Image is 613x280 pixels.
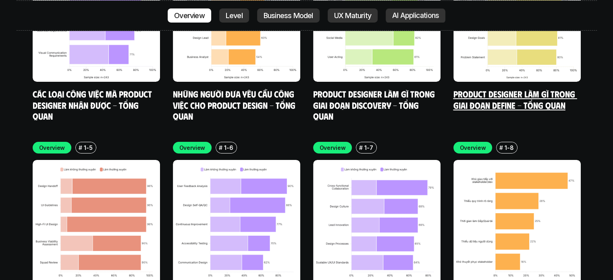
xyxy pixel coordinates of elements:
[84,143,92,152] p: 1-5
[264,11,313,19] p: Business Model
[39,143,65,152] p: Overview
[219,145,222,151] h6: #
[499,145,503,151] h6: #
[174,11,205,19] p: Overview
[224,143,233,152] p: 1-6
[460,143,486,152] p: Overview
[257,8,320,23] a: Business Model
[328,8,378,23] a: UX Maturity
[79,145,82,151] h6: #
[173,88,297,121] a: Những người đưa yêu cầu công việc cho Product Design - Tổng quan
[179,143,206,152] p: Overview
[320,143,346,152] p: Overview
[313,88,437,121] a: Product Designer làm gì trong giai đoạn Discovery - Tổng quan
[33,88,154,121] a: Các loại công việc mà Product Designer nhận được - Tổng quan
[453,88,577,110] a: Product Designer làm gì trong giai đoạn Define - Tổng quan
[386,8,445,23] a: AI Applications
[168,8,211,23] a: Overview
[364,143,373,152] p: 1-7
[334,11,371,19] p: UX Maturity
[392,11,439,19] p: AI Applications
[359,145,363,151] h6: #
[226,11,243,19] p: Level
[505,143,513,152] p: 1-8
[219,8,249,23] a: Level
